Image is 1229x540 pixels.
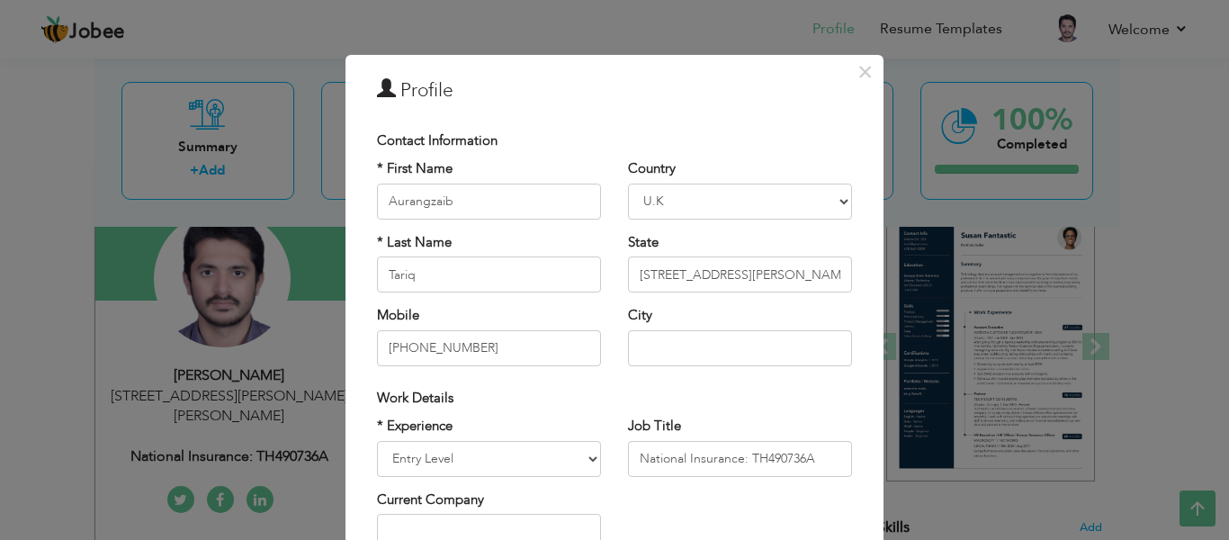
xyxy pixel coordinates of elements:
span: Work Details [377,389,453,407]
label: * First Name [377,159,453,178]
button: Close [850,58,879,86]
span: Contact Information [377,131,498,149]
label: Job Title [628,417,681,436]
h3: Profile [377,77,852,104]
span: × [857,56,873,88]
label: * Experience [377,417,453,436]
label: City [628,306,652,325]
label: State [628,233,659,252]
label: Country [628,159,676,178]
label: Current Company [377,490,484,509]
label: Mobile [377,306,419,325]
label: * Last Name [377,233,452,252]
